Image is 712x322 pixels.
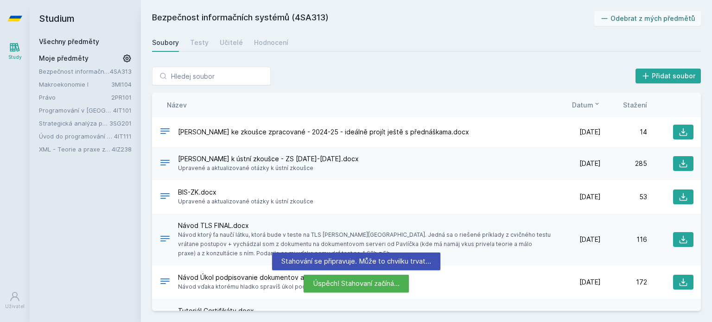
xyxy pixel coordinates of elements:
button: Název [167,100,187,110]
div: DOCX [159,190,171,204]
a: 4SA313 [110,68,132,75]
div: Úspěch! Stahovaní začíná… [304,275,409,292]
div: 285 [601,159,647,168]
span: Upravené a aktualizované otázky k ústní zkoušce [178,164,359,173]
span: Návod TLS FINAL.docx [178,221,551,230]
div: 116 [601,235,647,244]
a: Hodnocení [254,33,288,52]
a: Všechny předměty [39,38,99,45]
a: 3SG201 [109,120,132,127]
div: DOCX [159,157,171,170]
div: Učitelé [220,38,243,47]
div: 53 [601,192,647,202]
a: Úvod do programování v jazyce Python [39,132,114,141]
a: Makroekonomie I [39,80,111,89]
a: 4IZ238 [112,145,132,153]
div: Uživatel [5,303,25,310]
span: Moje předměty [39,54,89,63]
span: Tutoriál Certifikáty.docx [178,306,551,316]
a: XML - Teorie a praxe značkovacích jazyků [39,145,112,154]
div: Soubory [152,38,179,47]
a: Uživatel [2,286,28,315]
span: [DATE] [579,192,601,202]
span: [PERSON_NAME] ke zkoušce zpracované - 2024-25 - ideálně projít ještě s přednáškama.docx [178,127,469,137]
a: Strategická analýza pro informatiky a statistiky [39,119,109,128]
button: Odebrat z mých předmětů [594,11,701,26]
a: 4IT111 [114,133,132,140]
input: Hledej soubor [152,67,271,85]
div: Hodnocení [254,38,288,47]
span: [DATE] [579,127,601,137]
div: DOCX [159,276,171,289]
span: Návod vďaka ktorému hladko spravíš úkol podpisovanie dokumentov a el. pošty [178,282,399,291]
span: [PERSON_NAME] k ústní zkoušce - ZS [DATE]-[DATE].docx [178,154,359,164]
a: Soubory [152,33,179,52]
div: Stahování se připravuje. Může to chvilku trvat… [272,253,440,270]
span: Datum [572,100,593,110]
span: Návod Úkol podpisovanie dokumentov a el. pošty.docx [178,273,399,282]
a: 4IT101 [113,107,132,114]
a: Učitelé [220,33,243,52]
button: Stažení [623,100,647,110]
a: 3MI104 [111,81,132,88]
span: BIS-ZK.docx [178,188,313,197]
button: Přidat soubor [636,69,701,83]
a: Bezpečnost informačních systémů [39,67,110,76]
div: 14 [601,127,647,137]
span: [DATE] [579,278,601,287]
div: DOCX [159,126,171,139]
a: Study [2,37,28,65]
button: Datum [572,100,601,110]
span: [DATE] [579,235,601,244]
div: Study [8,54,22,61]
div: DOCX [159,233,171,246]
h2: Bezpečnost informačních systémů (4SA313) [152,11,594,26]
div: 172 [601,278,647,287]
a: Právo [39,93,111,102]
span: [DATE] [579,159,601,168]
div: Testy [190,38,209,47]
a: Testy [190,33,209,52]
a: 2PR101 [111,94,132,101]
span: Návod ktorý ťa naučí látku, ktorá bude v teste na TLS [PERSON_NAME][GEOGRAPHIC_DATA]. Jedná sa o ... [178,230,551,258]
span: Upravené a aktualizované otázky k ústní zkoušce [178,197,313,206]
a: Programování v [GEOGRAPHIC_DATA] [39,106,113,115]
